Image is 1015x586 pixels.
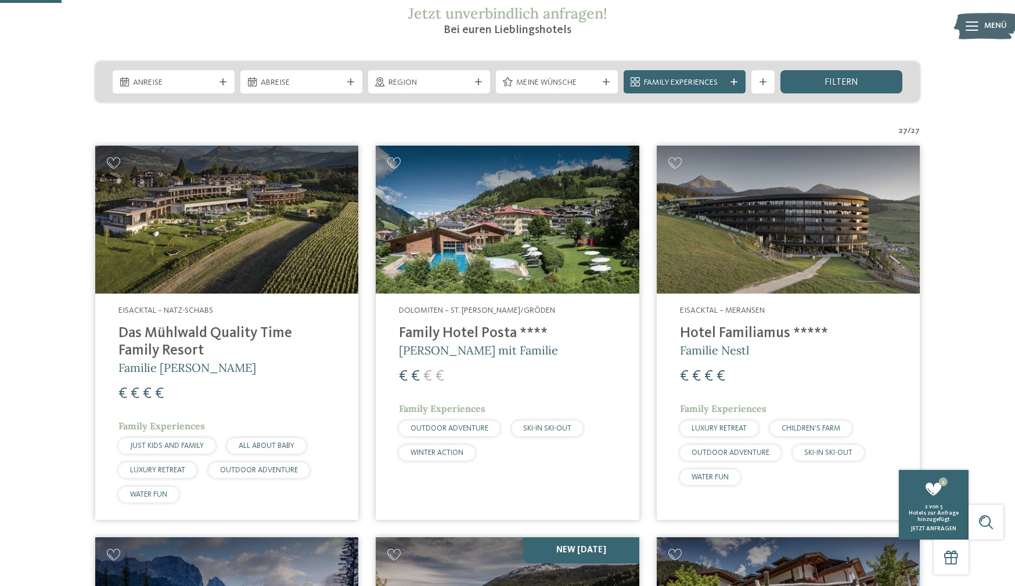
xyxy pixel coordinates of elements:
[692,473,729,481] span: WATER FUN
[940,504,942,509] span: 5
[909,510,959,522] span: Hotels zur Anfrage hinzugefügt
[908,125,911,137] span: /
[155,386,164,401] span: €
[220,466,298,474] span: OUTDOOR ADVENTURE
[692,449,769,457] span: OUTDOOR ADVENTURE
[411,425,488,432] span: OUTDOOR ADVENTURE
[376,146,639,520] a: Familienhotels gesucht? Hier findet ihr die besten! Dolomiten – St. [PERSON_NAME]/Gröden Family H...
[692,369,701,384] span: €
[239,442,294,450] span: ALL ABOUT BABY
[825,78,858,87] span: filtern
[399,369,408,384] span: €
[523,425,571,432] span: SKI-IN SKI-OUT
[133,77,214,89] span: Anreise
[899,470,969,540] a: 2 2 von 5 Hotels zur Anfrage hinzugefügt jetzt anfragen
[131,386,139,401] span: €
[118,325,335,360] h4: Das Mühlwald Quality Time Family Resort
[118,386,127,401] span: €
[680,306,765,314] span: Eisacktal – Meransen
[408,4,607,23] span: Jetzt unverbindlich anfragen!
[680,369,689,384] span: €
[435,369,444,384] span: €
[130,442,204,450] span: JUST KIDS AND FAMILY
[911,125,920,137] span: 27
[782,425,840,432] span: CHILDREN’S FARM
[692,425,747,432] span: LUXURY RETREAT
[95,146,358,520] a: Familienhotels gesucht? Hier findet ihr die besten! Eisacktal – Natz-Schabs Das Mühlwald Quality ...
[261,77,342,89] span: Abreise
[130,491,167,498] span: WATER FUN
[388,77,470,89] span: Region
[911,526,956,531] span: jetzt anfragen
[376,146,639,294] img: Familienhotels gesucht? Hier findet ihr die besten!
[118,420,205,432] span: Family Experiences
[118,306,213,314] span: Eisacktal – Natz-Schabs
[399,343,558,357] span: [PERSON_NAME] mit Familie
[717,369,725,384] span: €
[939,478,948,486] span: 2
[657,146,920,294] img: Familienhotels gesucht? Hier findet ihr die besten!
[644,77,725,89] span: Family Experiences
[399,403,485,414] span: Family Experiences
[411,369,420,384] span: €
[399,325,616,342] h4: Family Hotel Posta ****
[118,360,256,375] span: Familie [PERSON_NAME]
[95,146,358,294] img: Familienhotels gesucht? Hier findet ihr die besten!
[657,146,920,520] a: Familienhotels gesucht? Hier findet ihr die besten! Eisacktal – Meransen Hotel Familiamus ***** F...
[929,504,939,509] span: von
[423,369,432,384] span: €
[680,343,749,357] span: Familie Nestl
[804,449,852,457] span: SKI-IN SKI-OUT
[444,24,571,36] span: Bei euren Lieblingshotels
[925,504,928,509] span: 2
[680,403,766,414] span: Family Experiences
[899,125,908,137] span: 27
[411,449,463,457] span: WINTER ACTION
[130,466,185,474] span: LUXURY RETREAT
[516,77,598,89] span: Meine Wünsche
[399,306,555,314] span: Dolomiten – St. [PERSON_NAME]/Gröden
[143,386,152,401] span: €
[704,369,713,384] span: €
